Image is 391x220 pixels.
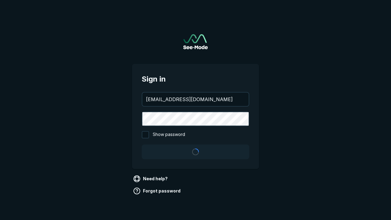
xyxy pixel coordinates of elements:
a: Need help? [132,174,170,184]
span: Show password [153,131,185,138]
a: Go to sign in [183,34,208,49]
a: Forgot password [132,186,183,196]
input: your@email.com [142,93,249,106]
span: Sign in [142,74,249,85]
img: See-Mode Logo [183,34,208,49]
